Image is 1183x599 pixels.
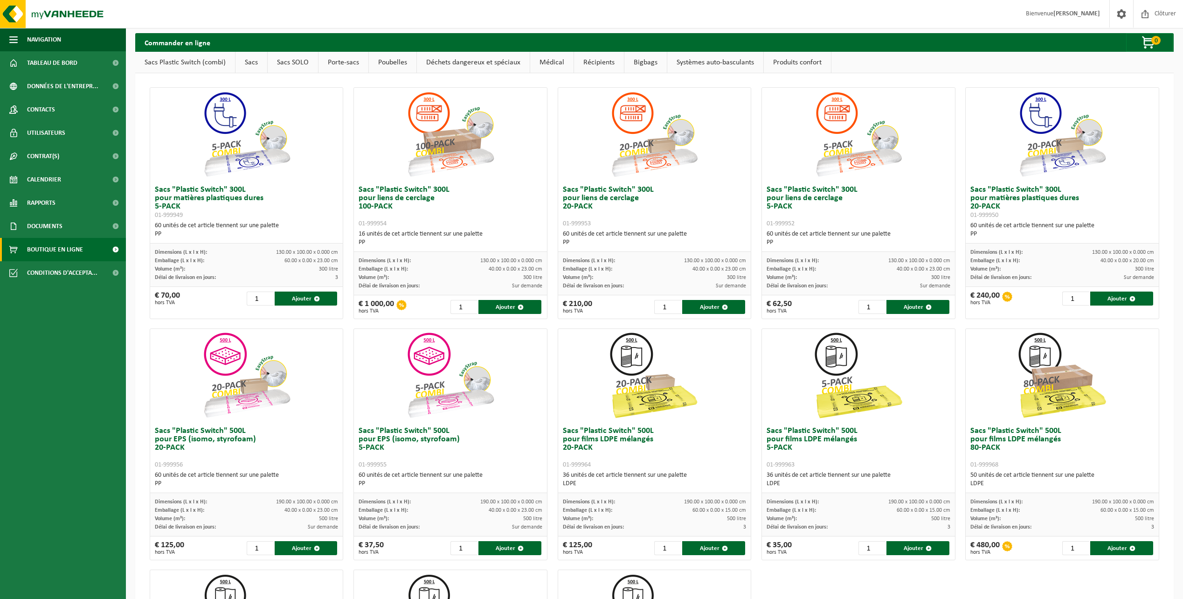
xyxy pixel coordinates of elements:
span: 300 litre [931,275,950,280]
span: hors TVA [563,308,592,314]
span: 130.00 x 100.00 x 0.000 cm [888,258,950,264]
div: 60 unités de cet article tiennent sur une palette [767,230,950,247]
button: Ajouter [478,541,541,555]
span: Sur demande [716,283,746,289]
span: 190.00 x 100.00 x 0.000 cm [888,499,950,505]
div: PP [359,238,542,247]
span: Volume (m³): [767,275,797,280]
span: Contacts [27,98,55,121]
span: 300 litre [727,275,746,280]
button: Ajouter [1090,292,1153,306]
span: Emballage (L x l x H): [359,266,408,272]
span: Dimensions (L x l x H): [359,258,411,264]
span: 300 litre [523,275,542,280]
a: Porte-sacs [318,52,368,73]
div: 60 unités de cet article tiennent sur une palette [970,222,1154,238]
div: € 240,00 [970,292,1000,306]
span: Emballage (L x l x H): [970,508,1020,513]
span: 3 [743,524,746,530]
div: € 210,00 [563,300,592,314]
div: LDPE [970,480,1154,488]
div: € 1 000,00 [359,300,394,314]
span: Emballage (L x l x H): [155,258,204,264]
div: LDPE [563,480,747,488]
span: 0 [1151,36,1161,45]
div: PP [155,230,339,238]
span: Emballage (L x l x H): [359,508,408,513]
h3: Sacs "Plastic Switch" 500L pour films LDPE mélangés 20-PACK [563,427,747,469]
div: LDPE [767,480,950,488]
span: 01-999953 [563,220,591,227]
a: Médical [530,52,574,73]
button: Ajouter [886,541,949,555]
div: 50 unités de cet article tiennent sur une palette [970,471,1154,488]
span: Délai de livraison en jours: [767,283,828,289]
span: Données de l'entrepr... [27,75,98,98]
span: Dimensions (L x l x H): [155,250,207,255]
span: Dimensions (L x l x H): [155,499,207,505]
span: Emballage (L x l x H): [767,508,816,513]
span: 130.00 x 100.00 x 0.000 cm [1092,250,1154,255]
span: Emballage (L x l x H): [563,508,612,513]
span: 60.00 x 0.00 x 15.00 cm [897,508,950,513]
span: Délai de livraison en jours: [970,275,1031,280]
div: PP [767,238,950,247]
span: Volume (m³): [155,516,185,522]
span: Délai de livraison en jours: [155,524,216,530]
a: Systèmes auto-basculants [667,52,763,73]
input: 1 [450,300,477,314]
div: € 480,00 [970,541,1000,555]
span: 40.00 x 0.00 x 23.00 cm [489,508,542,513]
span: Volume (m³): [359,516,389,522]
span: Dimensions (L x l x H): [970,499,1023,505]
h3: Sacs "Plastic Switch" 500L pour EPS (isomo, styrofoam) 20-PACK [155,427,339,469]
span: Tableau de bord [27,51,77,75]
button: Ajouter [682,300,745,314]
span: hors TVA [155,300,180,306]
h3: Sacs "Plastic Switch" 300L pour liens de cerclage 20-PACK [563,186,747,228]
span: 01-999950 [970,212,998,219]
span: 3 [335,275,338,280]
span: 40.00 x 0.00 x 20.00 cm [1100,258,1154,264]
button: Ajouter [682,541,745,555]
a: Poubelles [369,52,416,73]
span: 60.00 x 0.00 x 15.00 cm [692,508,746,513]
span: Volume (m³): [563,275,593,280]
span: 01-999954 [359,220,387,227]
span: hors TVA [359,308,394,314]
div: 16 unités de cet article tiennent sur une palette [359,230,542,247]
span: 01-999949 [155,212,183,219]
span: Dimensions (L x l x H): [767,258,819,264]
a: Sacs [235,52,267,73]
img: 01-999964 [608,329,701,422]
span: Dimensions (L x l x H): [767,499,819,505]
span: 01-999968 [970,461,998,468]
span: Emballage (L x l x H): [155,508,204,513]
img: 01-999954 [404,88,497,181]
span: Emballage (L x l x H): [970,258,1020,264]
div: 60 unités de cet article tiennent sur une palette [563,230,747,247]
span: 500 litre [523,516,542,522]
h3: Sacs "Plastic Switch" 500L pour films LDPE mélangés 80-PACK [970,427,1154,469]
div: 60 unités de cet article tiennent sur une palette [155,222,339,238]
a: Produits confort [764,52,831,73]
span: Documents [27,215,62,238]
span: Délai de livraison en jours: [359,524,420,530]
button: Ajouter [1090,541,1153,555]
button: Ajouter [275,541,338,555]
img: 01-999949 [200,88,293,181]
span: 40.00 x 0.00 x 23.00 cm [489,266,542,272]
div: 60 unités de cet article tiennent sur une palette [359,471,542,488]
div: € 35,00 [767,541,792,555]
span: hors TVA [970,550,1000,555]
input: 1 [654,300,681,314]
span: Navigation [27,28,61,51]
span: 3 [948,524,950,530]
input: 1 [247,541,274,555]
h2: Commander en ligne [135,33,220,51]
span: Délai de livraison en jours: [155,275,216,280]
div: PP [563,238,747,247]
span: hors TVA [767,550,792,555]
h3: Sacs "Plastic Switch" 300L pour matières plastiques dures 5-PACK [155,186,339,219]
span: 40.00 x 0.00 x 23.00 cm [897,266,950,272]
